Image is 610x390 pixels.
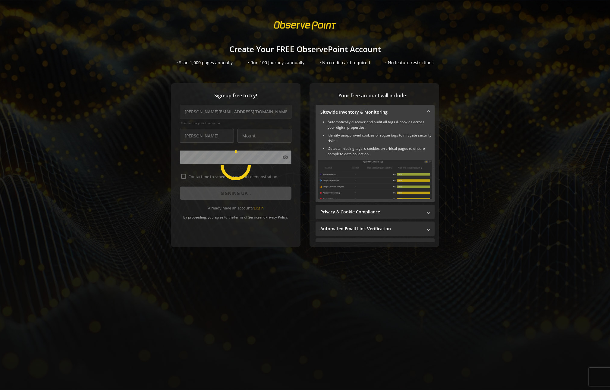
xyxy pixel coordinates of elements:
[316,238,435,253] mat-expansion-panel-header: Performance Monitoring with Web Vitals
[318,160,432,199] img: Sitewide Inventory & Monitoring
[385,60,434,66] div: • No feature restrictions
[234,215,259,219] a: Terms of Service
[266,215,287,219] a: Privacy Policy
[316,92,430,99] span: Your free account will include:
[248,60,304,66] div: • Run 100 Journeys annually
[328,146,432,157] li: Detects missing tags & cookies on critical pages to ensure complete data collection.
[180,92,291,99] span: Sign-up free to try!
[320,109,423,115] mat-panel-title: Sitewide Inventory & Monitoring
[328,133,432,143] li: Identify unapproved cookies or rogue tags to mitigate security risks.
[316,119,435,202] div: Sitewide Inventory & Monitoring
[328,119,432,130] li: Automatically discover and audit all tags & cookies across your digital properties.
[320,209,423,215] mat-panel-title: Privacy & Cookie Compliance
[176,60,233,66] div: • Scan 1,000 pages annually
[316,205,435,219] mat-expansion-panel-header: Privacy & Cookie Compliance
[180,211,291,219] div: By proceeding, you agree to the and .
[316,105,435,119] mat-expansion-panel-header: Sitewide Inventory & Monitoring
[316,222,435,236] mat-expansion-panel-header: Automated Email Link Verification
[319,60,370,66] div: • No credit card required
[320,226,423,232] mat-panel-title: Automated Email Link Verification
